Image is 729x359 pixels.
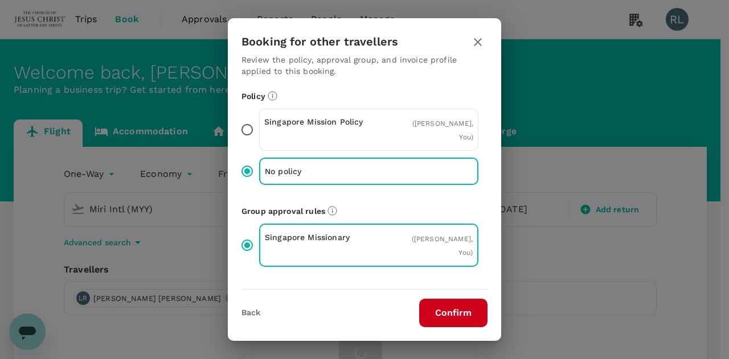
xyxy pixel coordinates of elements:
p: Singapore Missionary [265,232,369,243]
svg: Booking restrictions are based on the selected travel policy. [268,91,277,101]
p: Group approval rules [241,205,488,217]
h3: Booking for other travellers [241,35,398,48]
button: Confirm [419,299,488,327]
p: Policy [241,90,488,102]
span: ( [PERSON_NAME], You ) [412,119,473,141]
button: Back [241,308,260,317]
p: Singapore Mission Policy [264,116,369,127]
span: ( [PERSON_NAME], You ) [412,235,473,257]
p: No policy [265,166,369,177]
p: Review the policy, approval group, and invoice profile applied to this booking. [241,54,488,77]
svg: Default approvers or custom approval rules (if available) are based on the user group. [327,206,337,216]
